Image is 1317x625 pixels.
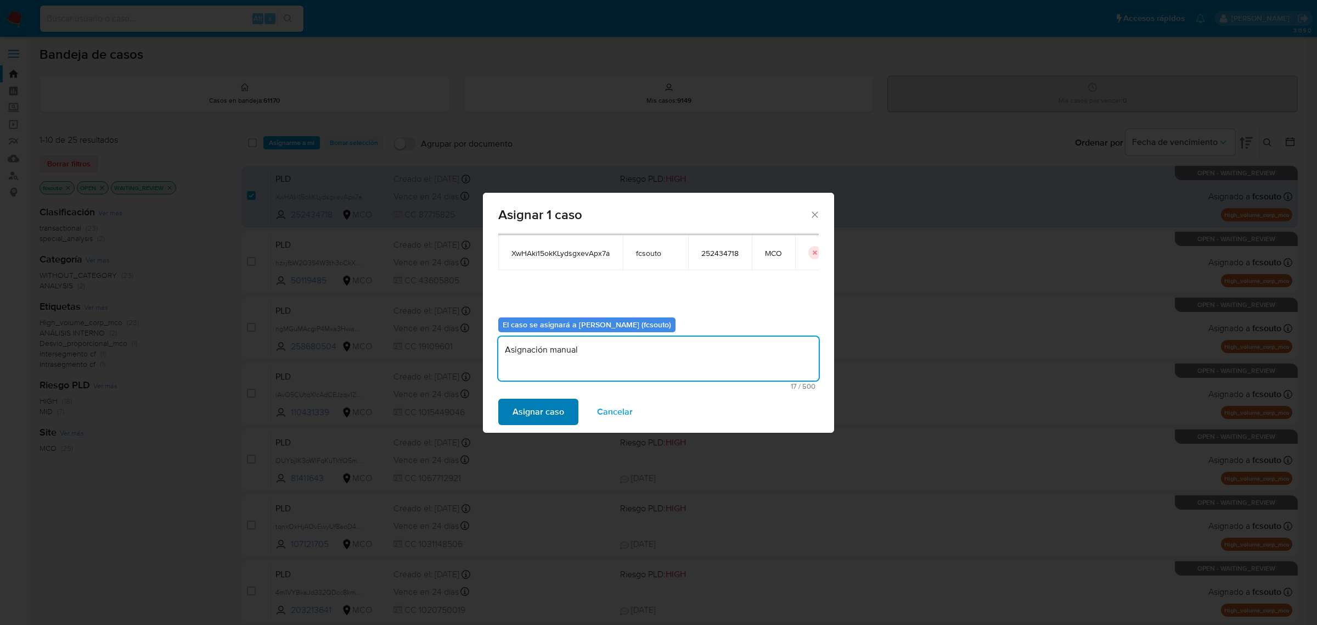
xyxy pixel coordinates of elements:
[809,209,819,219] button: Cerrar ventana
[513,400,564,424] span: Asignar caso
[498,208,809,221] span: Asignar 1 caso
[636,248,675,258] span: fcsouto
[502,383,815,390] span: Máximo 500 caracteres
[701,248,739,258] span: 252434718
[765,248,782,258] span: MCO
[597,400,633,424] span: Cancelar
[503,319,671,330] b: El caso se asignará a [PERSON_NAME] (fcsouto)
[511,248,610,258] span: XwHAki15okKLydsgxevApx7a
[498,399,578,425] button: Asignar caso
[808,246,821,259] button: icon-button
[483,193,834,433] div: assign-modal
[498,337,819,381] textarea: Asignación manual
[583,399,647,425] button: Cancelar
